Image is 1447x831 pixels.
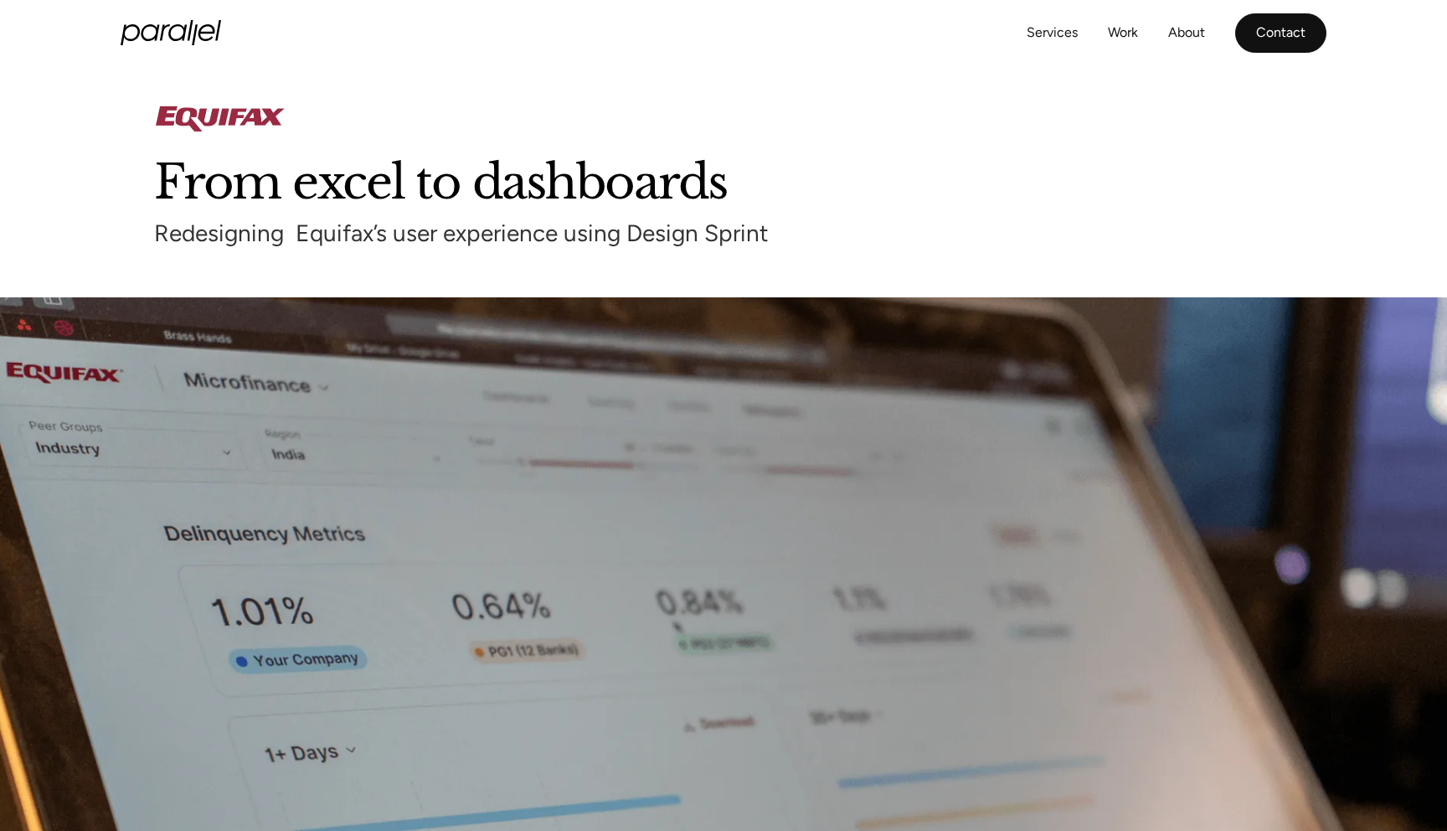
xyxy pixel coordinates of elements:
a: Services [1027,21,1078,45]
a: Work [1108,21,1138,45]
a: About [1168,21,1205,45]
h1: From excel to dashboards [154,154,1293,210]
div: Redesigning Equifax’s user experience using Design Sprint [154,217,1293,250]
a: home [121,20,221,45]
a: Contact [1235,13,1326,53]
img: abcd logo [154,93,291,141]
